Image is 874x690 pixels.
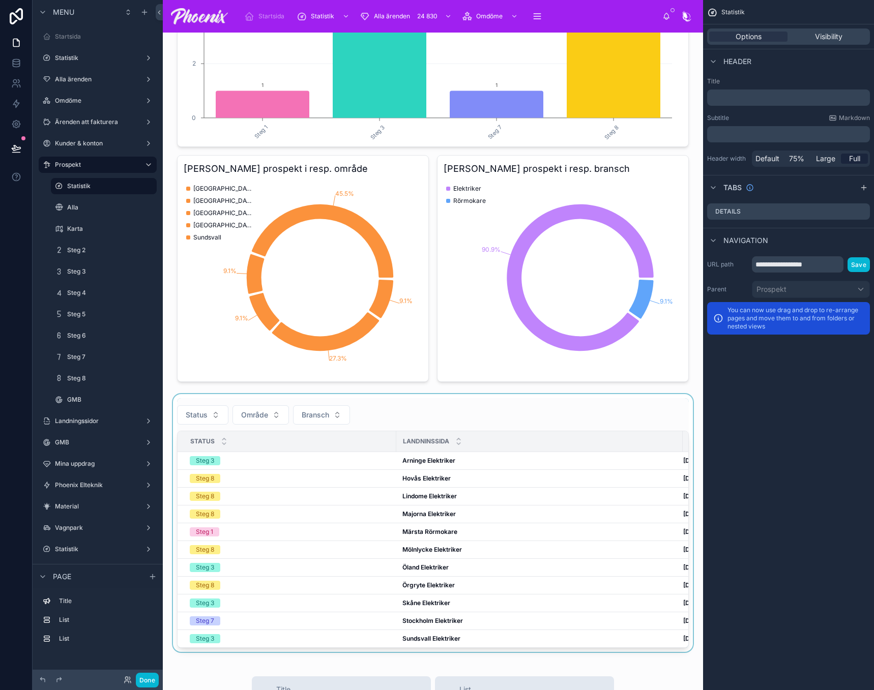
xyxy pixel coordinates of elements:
label: Vagnpark [55,524,140,532]
label: Phoenix Elteknik [55,481,140,489]
label: Steg 8 [67,374,155,382]
span: Large [816,154,835,164]
div: scrollable content [707,126,870,142]
label: Title [59,597,153,605]
label: Prospekt [55,161,136,169]
a: Steg 4 [51,285,157,301]
span: Startsida [258,12,284,20]
a: GMB [51,392,157,408]
a: Avtalskunder [39,562,157,579]
label: Steg 2 [67,246,155,254]
span: Default [755,154,779,164]
span: status [190,437,215,445]
a: Markdown [829,114,870,122]
label: Subtitle [707,114,729,122]
span: 75% [789,154,804,164]
label: Alla ärenden [55,75,140,83]
label: Steg 3 [67,267,155,276]
span: Prospekt [756,284,786,294]
a: Landningssidor [39,413,157,429]
a: Phoenix Elteknik [39,477,157,493]
label: URL path [707,260,748,268]
span: Statistik [311,12,334,20]
span: Navigation [723,235,768,246]
p: You can now use drag and drop to re-arrange pages and move them to and from folders or nested views [727,306,864,331]
div: 24 830 [414,10,441,22]
button: Save [848,257,870,272]
label: Header width [707,155,748,163]
label: Steg 7 [67,353,155,361]
label: List [59,635,153,643]
label: GMB [67,396,155,404]
a: Steg 7 [51,349,157,365]
a: Alla [51,199,157,216]
div: scrollable content [707,89,870,106]
span: Menu [53,7,74,17]
a: Startsida [241,7,292,25]
a: Ärenden att fakturera [39,114,157,130]
span: Markdown [839,114,870,122]
span: Visibility [815,32,842,42]
label: Mina uppdrag [55,460,140,468]
label: Startsida [55,33,155,41]
a: Steg 2 [51,242,157,258]
div: scrollable content [236,5,662,27]
a: Mina uppdrag [39,456,157,472]
label: Details [715,207,741,216]
label: Statistik [55,54,140,62]
label: Steg 4 [67,289,155,297]
span: Landninssida [403,437,449,445]
img: App logo [171,8,228,24]
a: Statistik [39,541,157,557]
span: Alla ärenden [374,12,410,20]
a: Steg 6 [51,327,157,344]
a: Statistik [39,50,157,66]
a: Omdöme [39,93,157,109]
a: Vagnpark [39,520,157,536]
a: Prospekt [39,157,157,173]
label: Kunder & konton [55,139,140,147]
a: Statistik [51,178,157,194]
a: Steg 8 [51,370,157,386]
a: Startsida [39,28,157,45]
label: Material [55,502,140,511]
label: Statistik [67,182,151,190]
a: Omdöme [459,7,523,25]
a: Statistik [294,7,355,25]
label: List [59,616,153,624]
label: Karta [67,225,155,233]
label: Ärenden att fakturera [55,118,140,126]
button: Prospekt [752,281,870,298]
a: Steg 5 [51,306,157,322]
label: Omdöme [55,97,140,105]
label: Statistik [55,545,140,553]
label: GMB [55,438,140,446]
span: Omdöme [476,12,503,20]
a: Karta [51,221,157,237]
div: scrollable content [33,588,163,657]
button: Done [136,673,159,687]
a: Material [39,498,157,515]
a: GMB [39,434,157,451]
label: Steg 5 [67,310,155,318]
span: Full [849,154,860,164]
a: Steg 3 [51,263,157,280]
label: Steg 6 [67,332,155,340]
label: Landningssidor [55,417,140,425]
span: Tabs [723,183,742,193]
span: Statistik [721,8,745,16]
span: Options [736,32,762,42]
a: Alla ärenden24 830 [357,7,457,25]
label: Parent [707,285,748,293]
label: Alla [67,203,155,212]
span: Header [723,56,751,67]
a: Alla ärenden [39,71,157,87]
a: Kunder & konton [39,135,157,152]
label: Title [707,77,870,85]
span: Page [53,572,71,582]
